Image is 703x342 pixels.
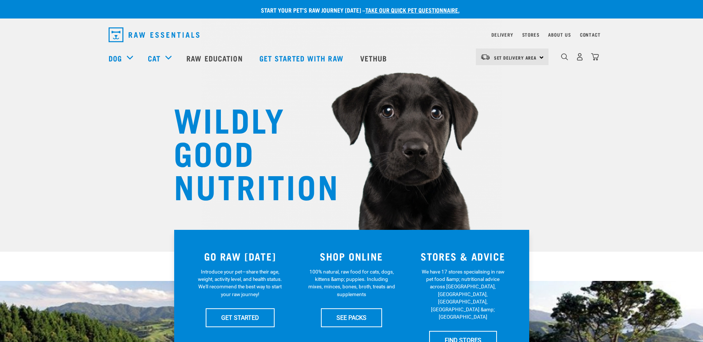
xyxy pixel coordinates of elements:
[300,251,403,262] h3: SHOP ONLINE
[491,33,513,36] a: Delivery
[420,268,507,321] p: We have 17 stores specialising in raw pet food &amp; nutritional advice across [GEOGRAPHIC_DATA],...
[494,56,537,59] span: Set Delivery Area
[580,33,601,36] a: Contact
[252,43,353,73] a: Get started with Raw
[591,53,599,61] img: home-icon@2x.png
[109,27,199,42] img: Raw Essentials Logo
[103,24,601,45] nav: dropdown navigation
[480,54,490,60] img: van-moving.png
[412,251,514,262] h3: STORES & ADVICE
[179,43,252,73] a: Raw Education
[174,102,322,202] h1: WILDLY GOOD NUTRITION
[321,308,382,327] a: SEE PACKS
[576,53,584,61] img: user.png
[109,53,122,64] a: Dog
[206,308,275,327] a: GET STARTED
[548,33,571,36] a: About Us
[561,53,568,60] img: home-icon-1@2x.png
[148,53,160,64] a: Cat
[308,268,395,298] p: 100% natural, raw food for cats, dogs, kittens &amp; puppies. Including mixes, minces, bones, bro...
[189,251,292,262] h3: GO RAW [DATE]
[365,8,460,11] a: take our quick pet questionnaire.
[522,33,540,36] a: Stores
[196,268,283,298] p: Introduce your pet—share their age, weight, activity level, and health status. We'll recommend th...
[353,43,397,73] a: Vethub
